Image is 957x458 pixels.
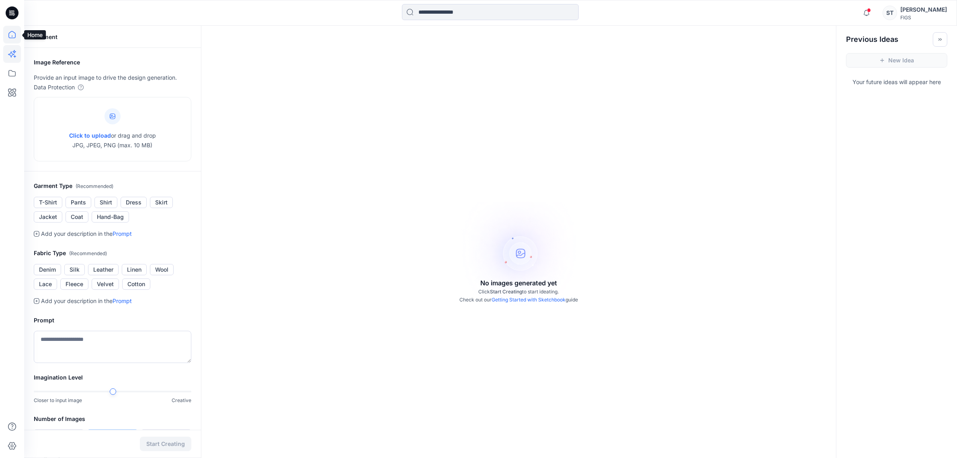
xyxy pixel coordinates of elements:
[34,83,75,92] p: Data Protection
[69,250,107,256] span: ( Recommended )
[66,197,91,208] button: Pants
[113,297,132,304] a: Prompt
[900,5,947,14] div: [PERSON_NAME]
[92,211,129,223] button: Hand-Bag
[172,396,191,404] p: Creative
[113,230,132,237] a: Prompt
[66,211,88,223] button: Coat
[34,73,191,83] p: Provide an input image to drive the design generation.
[92,279,119,290] button: Velvet
[34,396,82,404] p: Closer to input image
[34,279,57,290] button: Lace
[64,264,85,275] button: Silk
[87,429,137,441] button: 4
[34,429,84,441] button: 1
[34,414,191,424] h2: Number of Images
[933,32,947,47] button: Toggle idea bar
[69,132,111,139] span: Click to upload
[34,181,191,191] h2: Garment Type
[34,211,62,223] button: Jacket
[141,429,191,441] button: 8
[122,279,150,290] button: Cotton
[480,278,557,288] p: No images generated yet
[34,373,191,382] h2: Imagination Level
[69,131,156,150] p: or drag and drop JPG, JPEG, PNG (max. 10 MB)
[846,35,898,44] h2: Previous Ideas
[121,197,147,208] button: Dress
[41,229,132,239] p: Add your description in the
[459,288,578,304] p: Click to start ideating. Check out our guide
[34,197,62,208] button: T-Shirt
[88,264,119,275] button: Leather
[900,14,947,21] div: FIGS
[34,248,191,258] h2: Fabric Type
[836,74,957,87] p: Your future ideas will appear here
[150,264,174,275] button: Wool
[883,6,897,20] div: ST
[34,316,191,325] h2: Prompt
[34,58,191,67] h2: Image Reference
[122,264,147,275] button: Linen
[34,264,61,275] button: Denim
[60,279,88,290] button: Fleece
[490,289,523,295] span: Start Creating
[492,297,566,303] a: Getting Started with Sketchbook
[41,296,132,306] p: Add your description in the
[76,183,113,189] span: ( Recommended )
[150,197,173,208] button: Skirt
[94,197,117,208] button: Shirt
